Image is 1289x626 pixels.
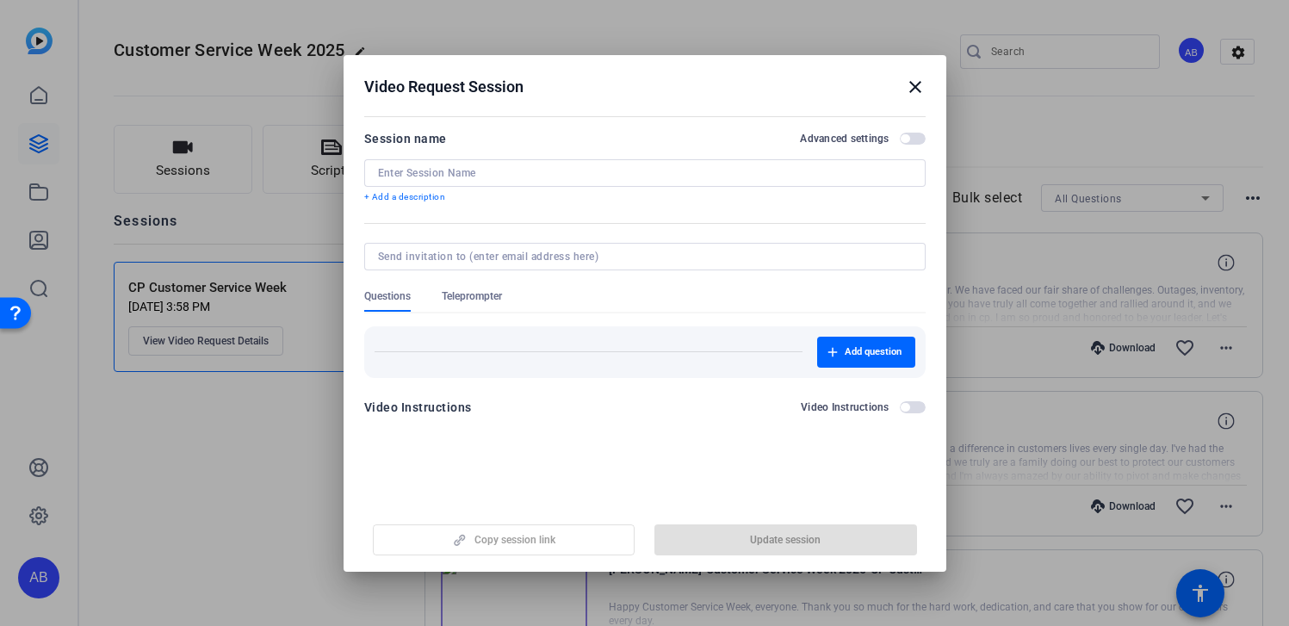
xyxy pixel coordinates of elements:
div: Video Instructions [364,397,472,418]
input: Enter Session Name [378,166,912,180]
span: Questions [364,289,411,303]
button: Add question [817,337,915,368]
span: Teleprompter [442,289,502,303]
p: + Add a description [364,190,926,204]
div: Video Request Session [364,77,926,97]
input: Send invitation to (enter email address here) [378,250,905,263]
h2: Video Instructions [801,400,889,414]
h2: Advanced settings [800,132,889,146]
span: Add question [845,345,902,359]
div: Session name [364,128,447,149]
mat-icon: close [905,77,926,97]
